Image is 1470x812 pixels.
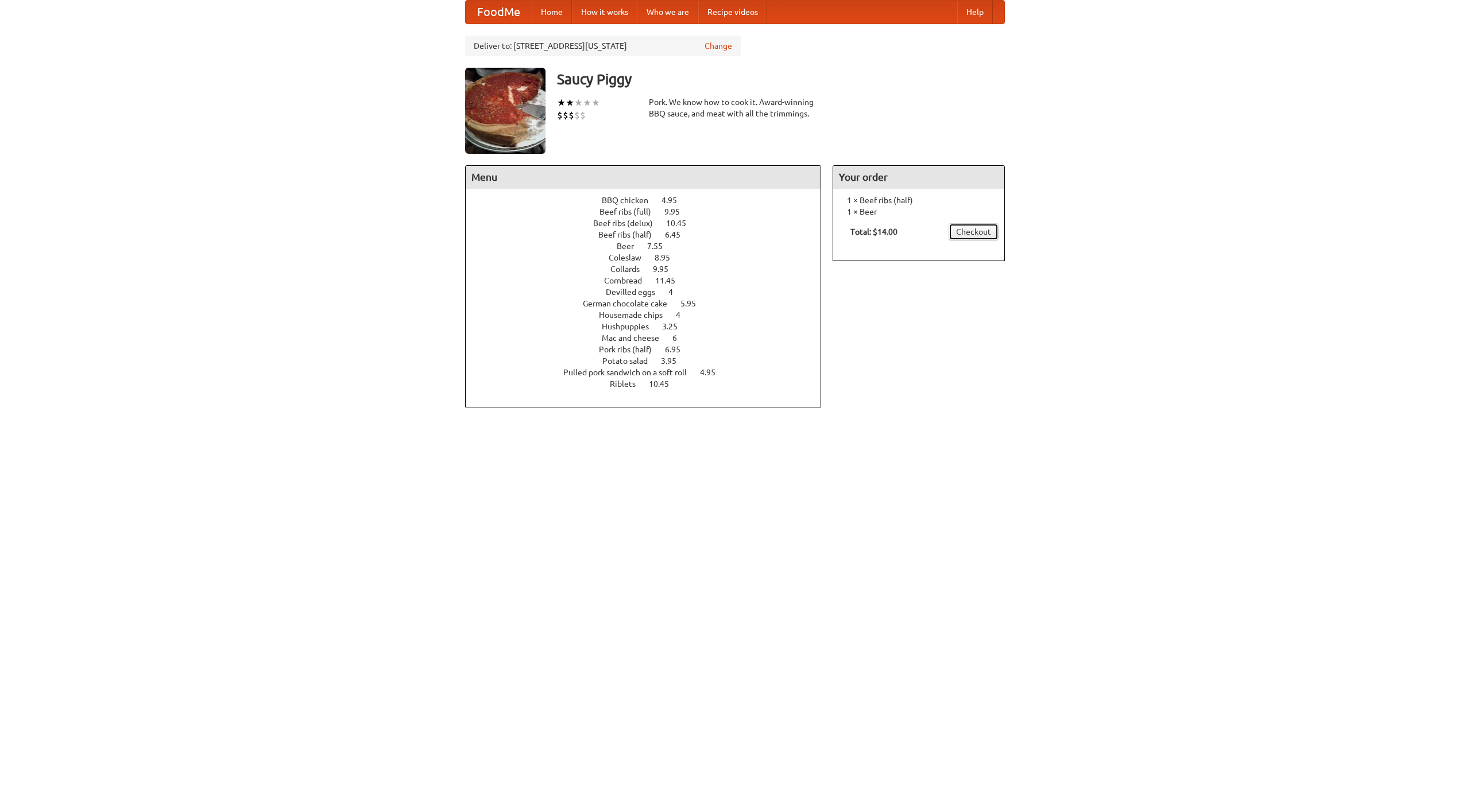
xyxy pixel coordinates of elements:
a: Beer 7.55 [617,242,684,251]
h4: Menu [466,166,821,189]
span: 9.95 [664,207,691,216]
a: Cornbread 11.45 [604,276,697,285]
li: 1 × Beef ribs (half) [839,195,999,206]
span: 6.45 [665,230,692,239]
span: 4 [676,310,692,320]
a: Beef ribs (delux) 10.45 [593,219,707,228]
a: Collards 9.95 [610,265,690,274]
li: ★ [583,96,591,109]
a: Potato salad 3.95 [602,356,698,366]
span: 5.95 [680,299,707,308]
li: ★ [557,96,566,109]
span: Riblets [610,379,647,388]
a: Mac and cheese 6 [602,333,698,343]
span: Pulled pork sandwich on a soft roll [563,368,698,377]
a: Pork ribs (half) 6.95 [599,345,702,354]
a: Coleslaw 8.95 [609,253,691,262]
a: Recipe videos [698,1,767,24]
a: How it works [572,1,637,24]
span: 8.95 [655,253,682,262]
h3: Saucy Piggy [557,68,1005,91]
a: German chocolate cake 5.95 [583,299,717,308]
span: Hushpuppies [602,322,660,331]
div: Pork. We know how to cook it. Award-winning BBQ sauce, and meat with all the trimmings. [649,96,821,119]
b: Total: $14.00 [850,227,898,236]
span: German chocolate cake [583,299,679,308]
span: Cornbread [604,276,653,285]
a: Pulled pork sandwich on a soft roll 4.95 [563,368,737,377]
span: BBQ chicken [602,196,660,205]
a: Housemade chips 4 [599,310,702,320]
li: $ [580,109,586,122]
span: 6 [672,333,688,343]
a: Help [957,1,993,24]
li: ★ [574,96,583,109]
a: Riblets 10.45 [610,379,690,388]
span: 6.95 [665,345,692,354]
li: $ [568,109,574,122]
img: angular.jpg [465,68,546,154]
a: Who we are [637,1,698,24]
span: 4.95 [700,368,727,377]
div: Deliver to: [STREET_ADDRESS][US_STATE] [465,36,741,56]
span: 9.95 [653,265,680,274]
span: 3.95 [661,356,688,366]
span: 4.95 [661,196,688,205]
span: Beef ribs (full) [599,207,663,216]
li: $ [557,109,563,122]
span: Beer [617,242,645,251]
li: 1 × Beer [839,206,999,217]
span: Beef ribs (delux) [593,219,664,228]
a: BBQ chicken 4.95 [602,196,698,205]
span: 7.55 [647,242,674,251]
a: FoodMe [466,1,532,24]
span: Coleslaw [609,253,653,262]
span: 3.25 [662,322,689,331]
span: 10.45 [666,219,698,228]
span: Pork ribs (half) [599,345,663,354]
span: Mac and cheese [602,333,671,343]
span: 11.45 [655,276,687,285]
li: $ [574,109,580,122]
a: Beef ribs (half) 6.45 [598,230,702,239]
a: Hushpuppies 3.25 [602,322,699,331]
a: Home [532,1,572,24]
h4: Your order [833,166,1004,189]
span: Devilled eggs [606,287,667,297]
li: $ [563,109,568,122]
span: Collards [610,265,651,274]
span: 4 [668,287,684,297]
a: Change [705,40,732,52]
li: ★ [566,96,574,109]
a: Devilled eggs 4 [606,287,694,297]
a: Checkout [949,223,999,240]
span: Housemade chips [599,310,674,320]
span: Potato salad [602,356,659,366]
span: 10.45 [649,379,680,388]
li: ★ [591,96,600,109]
span: Beef ribs (half) [598,230,663,239]
a: Beef ribs (full) 9.95 [599,207,701,216]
